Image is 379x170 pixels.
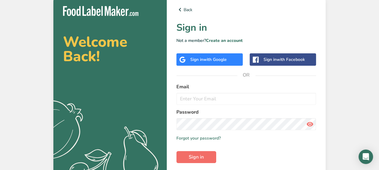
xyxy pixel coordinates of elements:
[176,20,316,35] h1: Sign in
[264,56,305,63] div: Sign in
[176,109,316,116] label: Password
[63,35,157,64] h2: Welcome Back!
[358,150,373,164] div: Open Intercom Messenger
[63,6,138,16] img: Food Label Maker
[276,57,305,62] span: with Facebook
[176,93,316,105] input: Enter Your Email
[206,38,243,43] a: Create an account
[203,57,227,62] span: with Google
[176,151,216,163] button: Sign in
[190,56,227,63] div: Sign in
[189,153,204,161] span: Sign in
[176,37,316,44] p: Not a member?
[176,6,316,13] a: Back
[237,66,255,84] span: OR
[176,83,316,90] label: Email
[176,135,221,141] a: Forgot your password?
